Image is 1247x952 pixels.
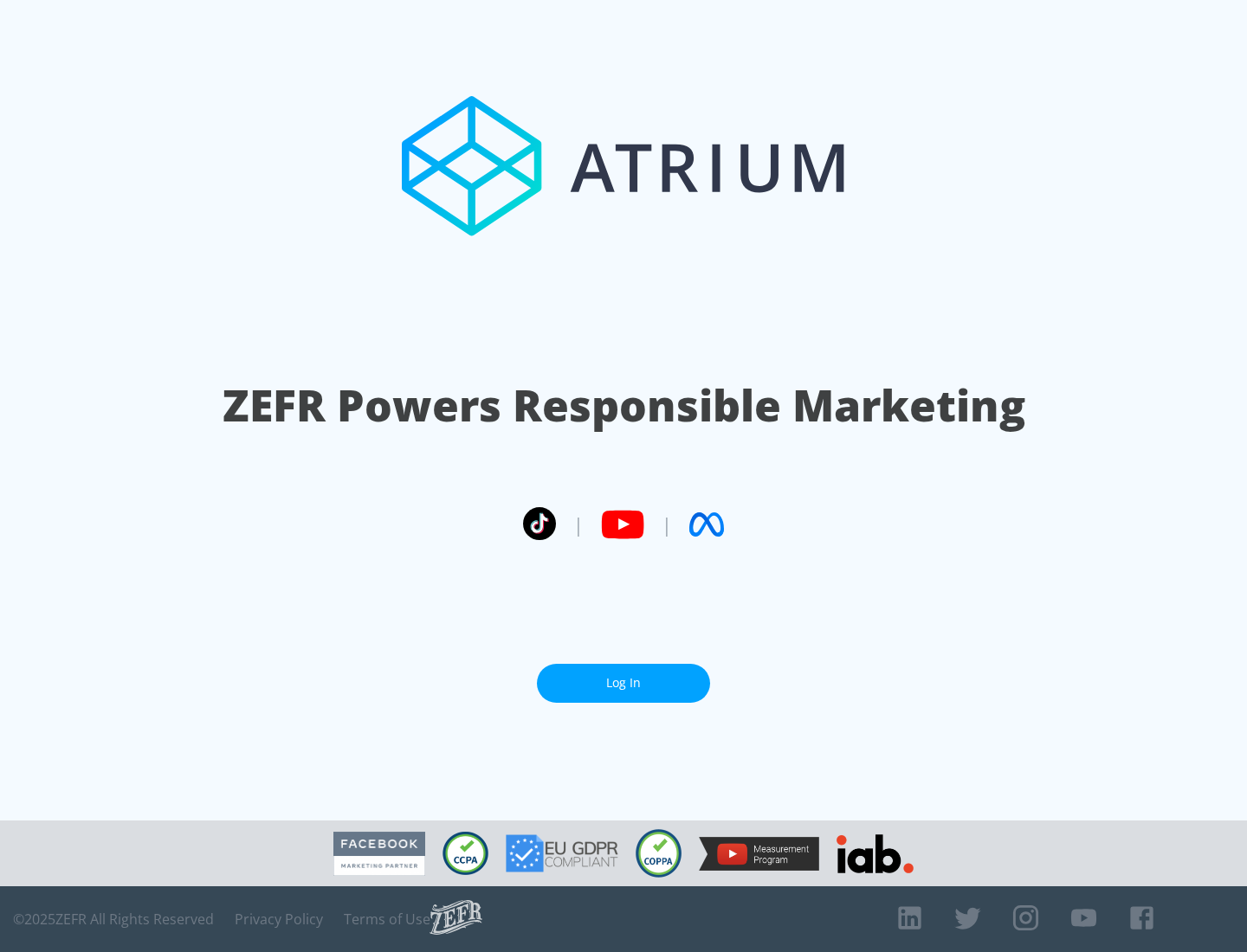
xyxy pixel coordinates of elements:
a: Terms of Use [344,910,430,928]
img: Facebook Marketing Partner [333,832,425,876]
a: Privacy Policy [235,910,323,928]
h1: ZEFR Powers Responsible Marketing [223,376,1025,435]
span: © 2025 ZEFR All Rights Reserved [13,910,214,928]
img: COPPA Compliant [636,829,682,878]
img: GDPR Compliant [506,834,618,872]
img: IAB [837,834,914,873]
span: | [573,511,584,537]
span: | [662,511,672,537]
img: YouTube Measurement Program [699,837,819,871]
a: Log In [537,664,710,703]
img: CCPA Compliant [443,832,488,875]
